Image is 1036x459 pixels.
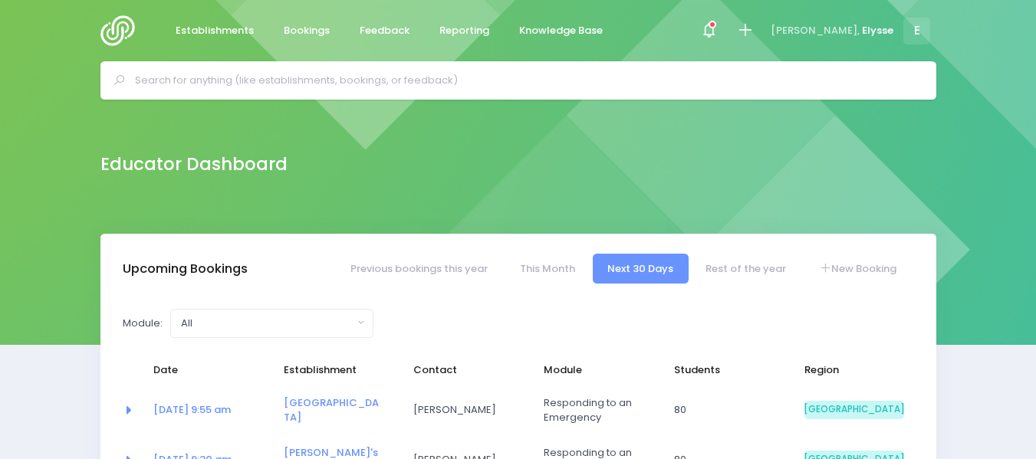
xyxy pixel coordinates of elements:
[123,261,248,277] h3: Upcoming Bookings
[143,385,274,435] td: <a href="https://app.stjis.org.nz/bookings/524134" class="font-weight-bold">17 Sep at 9:55 am</a>
[123,316,163,331] label: Module:
[862,23,893,38] span: Elysse
[163,16,267,46] a: Establishments
[176,23,254,38] span: Establishments
[274,385,404,435] td: <a href="https://app.stjis.org.nz/establishments/203962" class="font-weight-bold">West Rolleston ...
[544,362,643,378] span: Module
[691,254,801,284] a: Rest of the year
[505,254,590,284] a: This Month
[153,402,231,417] a: [DATE] 9:55 am
[544,395,643,425] span: Responding to an Emergency
[284,395,379,425] a: [GEOGRAPHIC_DATA]
[674,362,774,378] span: Students
[804,362,904,378] span: Region
[519,23,603,38] span: Knowledge Base
[181,316,354,331] div: All
[771,23,860,38] span: [PERSON_NAME],
[135,69,915,92] input: Search for anything (like establishments, bookings, or feedback)
[153,362,253,378] span: Date
[427,16,502,46] a: Reporting
[100,154,288,175] h2: Educator Dashboard
[794,385,914,435] td: South Island
[271,16,343,46] a: Bookings
[439,23,489,38] span: Reporting
[360,23,409,38] span: Feedback
[534,385,664,435] td: Responding to an Emergency
[170,309,373,338] button: All
[507,16,616,46] a: Knowledge Base
[804,401,904,419] span: [GEOGRAPHIC_DATA]
[664,385,794,435] td: 80
[674,402,774,418] span: 80
[335,254,502,284] a: Previous bookings this year
[903,18,930,44] span: E
[413,362,513,378] span: Contact
[100,15,144,46] img: Logo
[593,254,689,284] a: Next 30 Days
[284,362,383,378] span: Establishment
[413,402,513,418] span: [PERSON_NAME]
[347,16,423,46] a: Feedback
[403,385,534,435] td: Kathy Macdonald
[804,254,911,284] a: New Booking
[284,23,330,38] span: Bookings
